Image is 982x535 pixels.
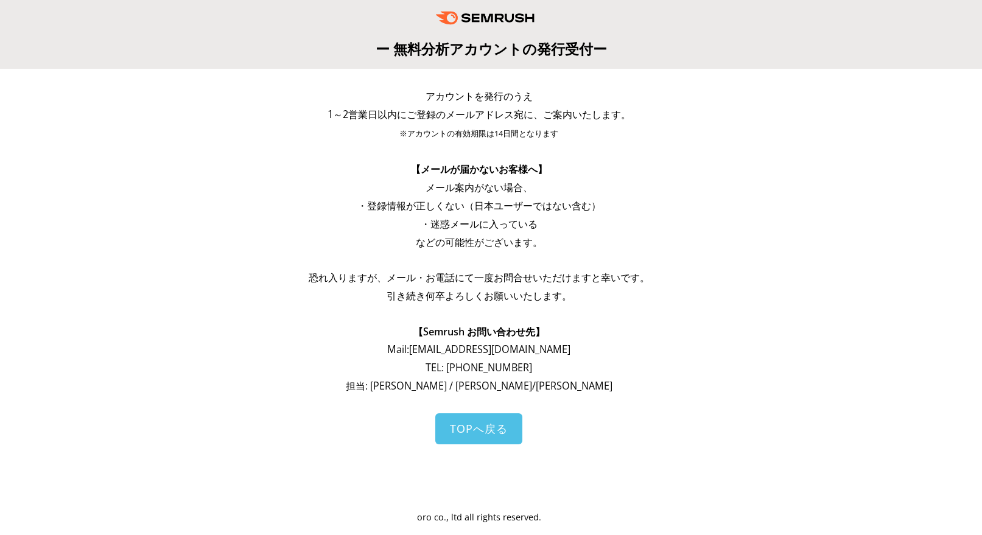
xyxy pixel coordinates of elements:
span: 担当: [PERSON_NAME] / [PERSON_NAME]/[PERSON_NAME] [346,379,612,393]
span: ・迷惑メールに入っている [421,217,538,231]
span: 【メールが届かないお客様へ】 [411,163,547,176]
span: TEL: [PHONE_NUMBER] [426,361,532,374]
span: Mail: [EMAIL_ADDRESS][DOMAIN_NAME] [387,343,570,356]
span: 恐れ入りますが、メール・お電話にて一度お問合せいただけますと幸いです。 [309,271,650,284]
span: TOPへ戻る [450,421,508,436]
span: 引き続き何卒よろしくお願いいたします。 [387,289,572,302]
span: アカウントを発行のうえ [426,89,533,103]
span: oro co., ltd all rights reserved. [417,511,541,523]
span: などの可能性がございます。 [416,236,542,249]
span: 1～2営業日以内にご登録のメールアドレス宛に、ご案内いたします。 [328,108,631,121]
span: ー 無料分析アカウントの発行受付ー [376,39,607,58]
a: TOPへ戻る [435,413,522,444]
span: 【Semrush お問い合わせ先】 [413,325,545,338]
span: ※アカウントの有効期限は14日間となります [399,128,558,139]
span: メール案内がない場合、 [426,181,533,194]
span: ・登録情報が正しくない（日本ユーザーではない含む） [357,199,601,212]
